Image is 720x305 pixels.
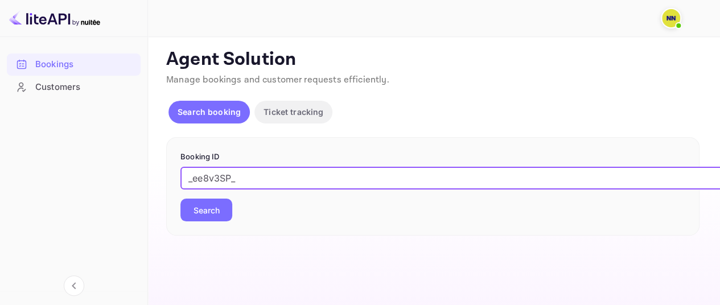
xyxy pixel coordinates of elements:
img: LiteAPI logo [9,9,100,27]
img: N/A N/A [662,9,680,27]
a: Customers [7,76,141,97]
div: Bookings [7,53,141,76]
button: Collapse navigation [64,275,84,296]
div: Bookings [35,58,135,71]
p: Ticket tracking [264,106,323,118]
a: Bookings [7,53,141,75]
div: Customers [35,81,135,94]
p: Booking ID [180,151,685,163]
div: Customers [7,76,141,98]
button: Search [180,199,232,221]
span: Manage bookings and customer requests efficiently. [166,74,389,86]
p: Agent Solution [166,48,700,71]
p: Search booking [178,106,241,118]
